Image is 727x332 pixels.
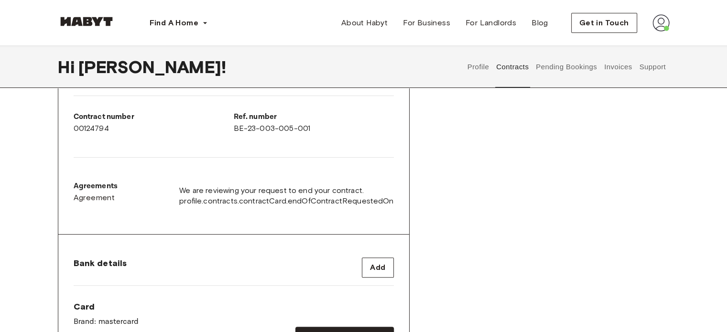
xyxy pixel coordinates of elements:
p: Ref. number [234,111,394,123]
img: avatar [652,14,670,32]
button: Support [638,46,667,88]
span: profile.contracts.contractCard.endOfContractRequestedOn [179,196,393,206]
button: Contracts [495,46,530,88]
p: Brand: mastercard [74,316,170,328]
a: Blog [524,13,556,32]
div: BE-23-003-005-001 [234,111,394,134]
span: Agreement [74,192,115,203]
span: Find A Home [150,17,198,29]
span: Bank details [74,257,127,269]
img: Habyt [58,17,115,26]
span: Card [74,301,170,312]
button: Find A Home [142,13,216,32]
p: Contract number [74,111,234,123]
span: Add [370,262,385,273]
a: Agreement [74,192,118,203]
span: We are reviewing your request to end your contract. [179,185,393,196]
a: For Business [395,13,458,32]
div: user profile tabs [464,46,669,88]
a: About Habyt [334,13,395,32]
span: Get in Touch [579,17,629,29]
a: For Landlords [458,13,524,32]
span: For Business [403,17,450,29]
button: Pending Bookings [535,46,598,88]
span: Hi [58,57,78,77]
button: Get in Touch [571,13,637,33]
button: Invoices [603,46,633,88]
span: For Landlords [466,17,516,29]
p: Agreements [74,181,118,192]
span: About Habyt [341,17,388,29]
button: Add [362,257,393,278]
span: [PERSON_NAME] ! [78,57,226,77]
span: Blog [532,17,548,29]
button: Profile [466,46,490,88]
div: 00124794 [74,111,234,134]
